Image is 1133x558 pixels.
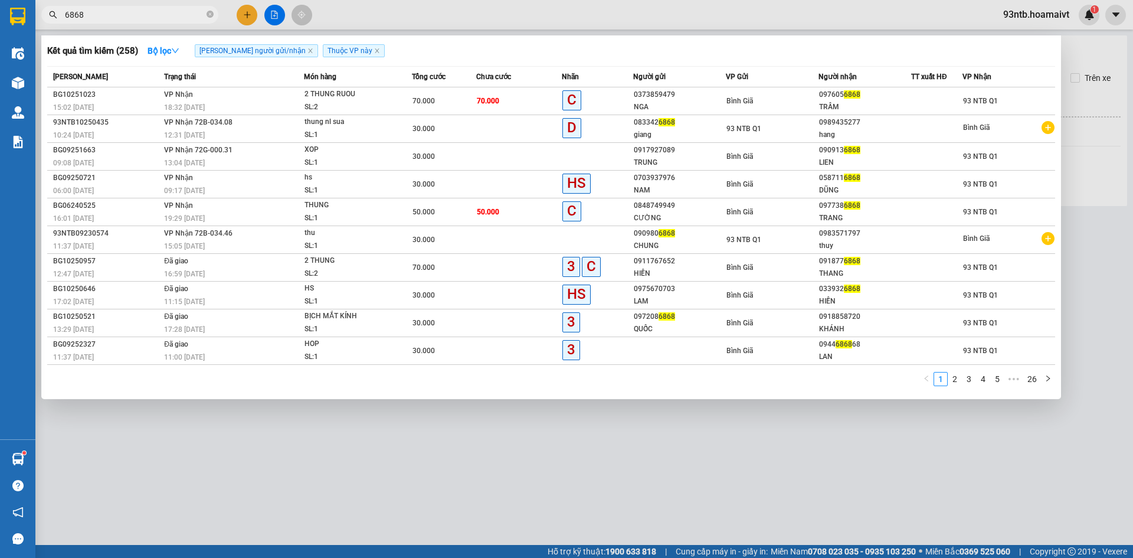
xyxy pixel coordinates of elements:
[976,372,990,386] li: 4
[47,45,138,57] h3: Kết quả tìm kiếm ( 258 )
[53,159,94,167] span: 09:08 [DATE]
[164,131,205,139] span: 12:31 [DATE]
[323,44,385,57] span: Thuộc VP này
[819,101,911,113] div: TRẦM
[164,118,233,126] span: VP Nhận 72B-034.08
[819,283,911,295] div: 033932
[12,47,24,60] img: warehouse-icon
[911,73,947,81] span: TT xuất HĐ
[819,338,911,351] div: 0944 68
[304,199,393,212] div: THUNG
[963,180,998,188] span: 93 NTB Q1
[844,201,860,210] span: 6868
[562,174,591,193] span: HS
[634,267,725,280] div: HIỀN
[819,116,911,129] div: 0989435277
[307,48,313,54] span: close
[12,77,24,89] img: warehouse-icon
[412,291,435,299] span: 30.000
[164,257,188,265] span: Đã giao
[53,325,94,334] span: 13:29 [DATE]
[562,201,581,221] span: C
[659,118,675,126] span: 6868
[962,372,976,386] li: 3
[164,229,233,237] span: VP Nhận 72B-034.46
[12,480,24,491] span: question-circle
[634,311,725,323] div: 097208
[634,200,725,212] div: 0848749949
[207,11,214,18] span: close-circle
[990,372,1004,386] li: 5
[412,125,435,133] span: 30.000
[53,283,161,295] div: BG10250646
[562,73,579,81] span: Nhãn
[1042,232,1055,245] span: plus-circle
[562,285,591,304] span: HS
[634,184,725,197] div: NAM
[195,44,318,57] span: [PERSON_NAME] người gửi/nhận
[819,295,911,308] div: HIỀN
[12,106,24,119] img: warehouse-icon
[836,340,852,348] span: 6868
[412,208,435,216] span: 50.000
[164,353,205,361] span: 11:00 [DATE]
[634,240,725,252] div: CHUNG
[634,116,725,129] div: 083342
[934,373,947,386] a: 1
[304,129,393,142] div: SL: 1
[304,88,393,101] div: 2 THUNG RUOU
[304,212,393,225] div: SL: 1
[164,146,233,154] span: VP Nhận 72G-000.31
[819,212,911,224] div: TRANG
[164,242,205,250] span: 15:05 [DATE]
[963,319,998,327] span: 93 NTB Q1
[53,187,94,195] span: 06:00 [DATE]
[412,236,435,244] span: 30.000
[53,353,94,361] span: 11:37 [DATE]
[844,90,860,99] span: 6868
[634,295,725,308] div: LAM
[53,73,108,81] span: [PERSON_NAME]
[53,200,161,212] div: BG06240525
[633,73,666,81] span: Người gửi
[726,125,761,133] span: 93 NTB Q1
[164,159,205,167] span: 13:04 [DATE]
[562,340,580,360] span: 3
[304,101,393,114] div: SL: 2
[1004,372,1023,386] li: Next 5 Pages
[634,323,725,335] div: QUỐC
[22,451,26,455] sup: 1
[963,291,998,299] span: 93 NTB Q1
[412,180,435,188] span: 30.000
[1024,373,1040,386] a: 26
[726,236,761,244] span: 93 NTB Q1
[53,172,161,184] div: BG09250721
[304,73,336,81] span: Món hàng
[304,323,393,336] div: SL: 1
[819,89,911,101] div: 097605
[304,310,393,323] div: BỊCH MẮT KÍNH
[726,180,753,188] span: Bình Giã
[53,214,94,223] span: 16:01 [DATE]
[53,103,94,112] span: 15:02 [DATE]
[726,291,753,299] span: Bình Giã
[963,234,990,243] span: Bình Giã
[634,89,725,101] div: 0373859479
[562,312,580,332] span: 3
[1041,372,1055,386] li: Next Page
[819,323,911,335] div: KHÁNH
[164,73,196,81] span: Trạng thái
[1023,372,1041,386] li: 26
[164,312,188,321] span: Đã giao
[634,144,725,156] div: 0917927089
[919,372,934,386] li: Previous Page
[562,257,580,276] span: 3
[963,152,998,161] span: 93 NTB Q1
[726,97,753,105] span: Bình Giã
[374,48,380,54] span: close
[726,73,748,81] span: VP Gửi
[53,242,94,250] span: 11:37 [DATE]
[819,255,911,267] div: 091877
[819,156,911,169] div: LIEN
[963,123,990,132] span: Bình Giã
